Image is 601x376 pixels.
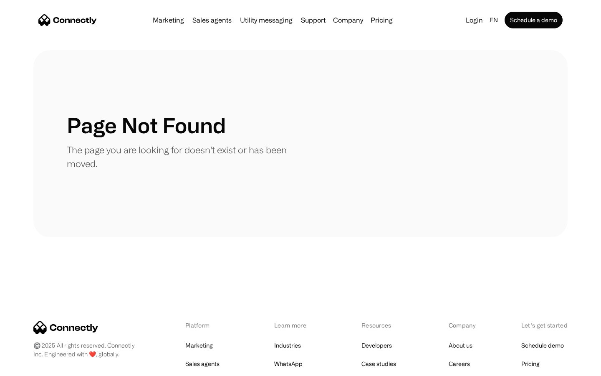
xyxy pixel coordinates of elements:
[274,340,301,351] a: Industries
[449,340,472,351] a: About us
[67,113,226,138] h1: Page Not Found
[462,14,486,26] a: Login
[521,340,564,351] a: Schedule demo
[17,361,50,373] ul: Language list
[185,358,220,370] a: Sales agents
[274,321,318,330] div: Learn more
[149,17,187,23] a: Marketing
[298,17,329,23] a: Support
[67,143,300,170] p: The page you are looking for doesn't exist or has been moved.
[8,361,50,373] aside: Language selected: English
[521,321,568,330] div: Let’s get started
[185,321,231,330] div: Platform
[521,358,540,370] a: Pricing
[505,12,563,28] a: Schedule a demo
[490,14,498,26] div: en
[361,358,396,370] a: Case studies
[367,17,396,23] a: Pricing
[189,17,235,23] a: Sales agents
[361,340,392,351] a: Developers
[237,17,296,23] a: Utility messaging
[274,358,303,370] a: WhatsApp
[361,321,405,330] div: Resources
[333,14,363,26] div: Company
[185,340,213,351] a: Marketing
[449,358,470,370] a: Careers
[449,321,478,330] div: Company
